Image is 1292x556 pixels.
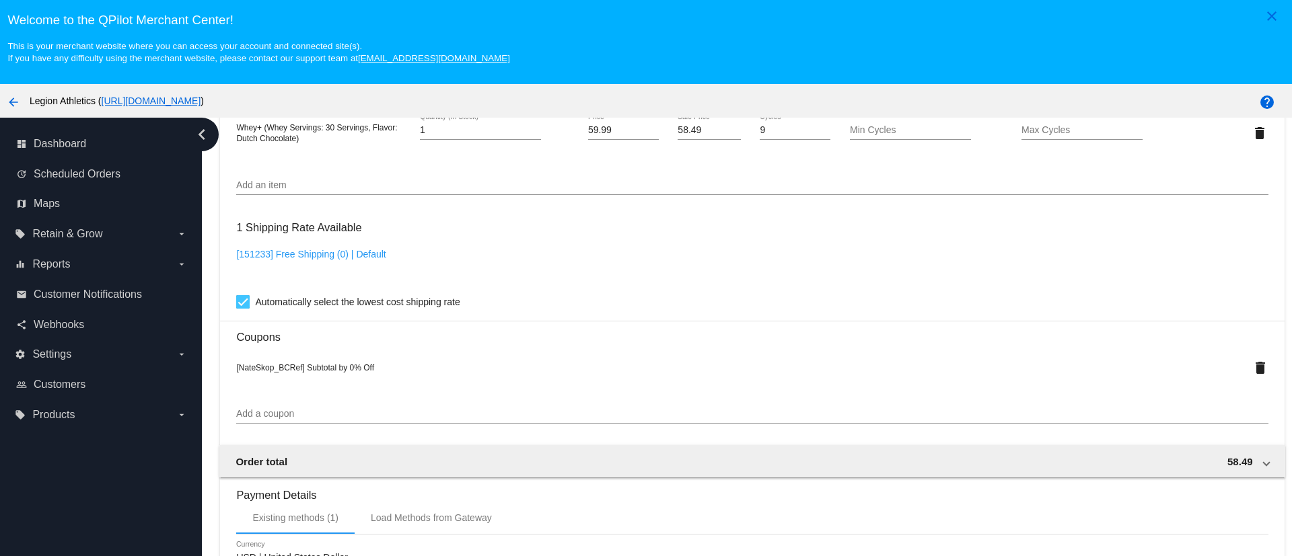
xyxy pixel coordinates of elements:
span: [NateSkop_BCRef] Subtotal by 0% Off [236,363,374,372]
span: Customers [34,379,85,391]
input: Max Cycles [1021,125,1143,136]
span: Retain & Grow [32,228,102,240]
span: Products [32,409,75,421]
i: arrow_drop_down [176,259,187,270]
i: arrow_drop_down [176,409,187,420]
span: 58.49 [1227,456,1253,467]
i: settings [15,349,26,360]
i: chevron_left [191,124,213,145]
i: arrow_drop_down [176,349,187,360]
mat-icon: delete [1252,360,1268,376]
a: [EMAIL_ADDRESS][DOMAIN_NAME] [358,53,510,63]
span: Customer Notifications [34,288,142,301]
a: dashboard Dashboard [16,133,187,155]
i: equalizer [15,259,26,270]
span: Whey+ (Whey Servings: 30 Servings, Flavor: Dutch Chocolate) [236,123,397,143]
span: Scheduled Orders [34,168,120,180]
span: Webhooks [34,319,84,331]
i: map [16,198,27,209]
i: people_outline [16,379,27,390]
h3: Welcome to the QPilot Merchant Center! [7,13,1284,28]
input: Price [588,125,659,136]
span: Dashboard [34,138,86,150]
a: people_outline Customers [16,374,187,395]
i: update [16,169,27,180]
i: arrow_drop_down [176,229,187,239]
span: Reports [32,258,70,270]
span: Automatically select the lowest cost shipping rate [255,294,460,310]
span: Settings [32,348,71,360]
mat-icon: delete [1252,125,1268,141]
a: [151233] Free Shipping (0) | Default [236,249,386,260]
a: email Customer Notifications [16,284,187,305]
mat-icon: help [1259,94,1275,110]
div: Load Methods from Gateway [371,512,492,523]
i: share [16,319,27,330]
h3: Coupons [236,321,1268,344]
h3: Payment Details [236,479,1268,502]
span: Maps [34,198,60,210]
mat-icon: arrow_back [5,94,22,110]
a: update Scheduled Orders [16,163,187,185]
a: share Webhooks [16,314,187,335]
a: map Maps [16,193,187,214]
a: [URL][DOMAIN_NAME] [102,95,201,106]
i: local_offer [15,229,26,239]
mat-expansion-panel-header: Order total 58.49 [219,445,1285,477]
input: Add a coupon [236,409,1268,420]
h3: 1 Shipping Rate Available [236,213,361,242]
div: Existing methods (1) [252,512,338,523]
input: Add an item [236,180,1268,191]
span: Order total [236,456,287,467]
input: Cycles [760,125,830,136]
small: This is your merchant website where you can access your account and connected site(s). If you hav... [7,41,509,63]
i: email [16,289,27,300]
i: local_offer [15,409,26,420]
input: Min Cycles [850,125,971,136]
span: Legion Athletics ( ) [30,95,204,106]
input: Quantity (In Stock) [420,125,541,136]
mat-icon: close [1264,8,1280,24]
input: Sale Price [678,125,740,136]
i: dashboard [16,138,27,149]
